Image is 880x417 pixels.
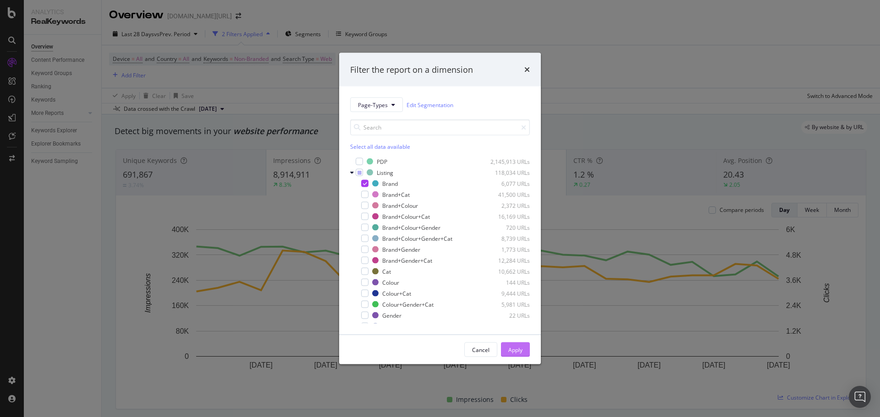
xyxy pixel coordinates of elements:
[524,64,530,76] div: times
[464,342,497,357] button: Cancel
[382,234,452,242] div: Brand+Colour+Gender+Cat
[382,212,430,220] div: Brand+Colour+Cat
[407,100,453,109] a: Edit Segmentation
[485,267,530,275] div: 10,662 URLs
[382,190,410,198] div: Brand+Cat
[485,212,530,220] div: 16,169 URLs
[485,256,530,264] div: 12,284 URLs
[350,64,473,76] div: Filter the report on a dimension
[382,201,418,209] div: Brand+Colour
[485,179,530,187] div: 6,077 URLs
[485,245,530,253] div: 1,773 URLs
[501,342,530,357] button: Apply
[485,168,530,176] div: 118,034 URLs
[485,234,530,242] div: 8,739 URLs
[350,143,530,151] div: Select all data available
[382,245,420,253] div: Brand+Gender
[339,53,541,364] div: modal
[382,179,398,187] div: Brand
[485,289,530,297] div: 9,444 URLs
[485,190,530,198] div: 41,500 URLs
[377,157,387,165] div: PDP
[485,223,530,231] div: 720 URLs
[382,322,413,330] div: Gender+Cat
[508,346,522,353] div: Apply
[485,322,530,330] div: 2,145 URLs
[849,386,871,408] div: Open Intercom Messenger
[382,289,411,297] div: Colour+Cat
[485,278,530,286] div: 144 URLs
[485,201,530,209] div: 2,372 URLs
[382,223,440,231] div: Brand+Colour+Gender
[350,119,530,135] input: Search
[350,97,403,112] button: Page-Types
[377,168,393,176] div: Listing
[382,278,399,286] div: Colour
[485,157,530,165] div: 2,145,913 URLs
[472,346,489,353] div: Cancel
[382,256,432,264] div: Brand+Gender+Cat
[382,267,391,275] div: Cat
[485,300,530,308] div: 5,981 URLs
[382,311,401,319] div: Gender
[358,101,388,108] span: Page-Types
[485,311,530,319] div: 22 URLs
[382,300,434,308] div: Colour+Gender+Cat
